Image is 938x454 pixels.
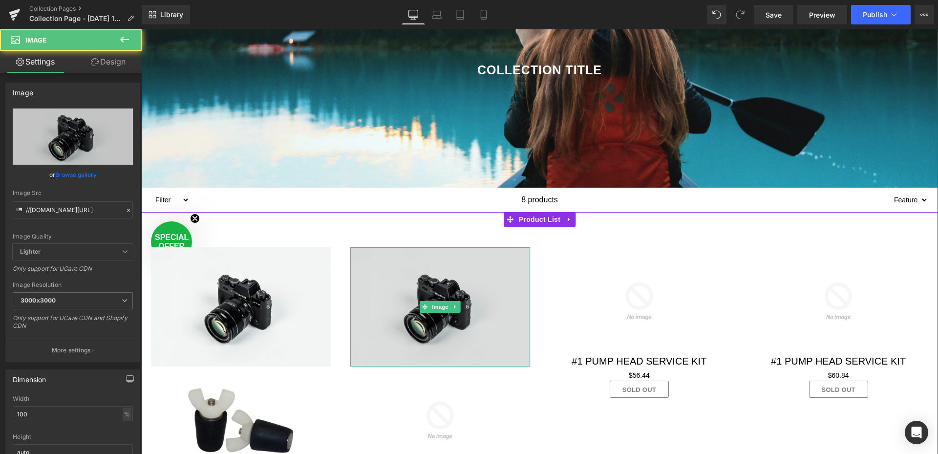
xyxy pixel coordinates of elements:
[472,5,495,24] a: Mobile
[905,421,928,444] div: Open Intercom Messenger
[160,10,183,19] span: Library
[430,326,565,338] a: #1 PUMP HEAD SERVICE KIT
[488,342,509,350] span: $56.44
[29,15,123,22] span: Collection Page - [DATE] 13:27:38
[707,5,726,24] button: Undo
[630,326,765,338] a: #1 PUMP HEAD SERVICE KIT
[375,183,422,197] span: Product List
[55,166,97,183] a: Browse gallery
[13,395,133,402] div: Width
[13,83,33,97] div: Image
[13,281,133,288] div: Image Resolution
[29,5,142,13] a: Collection Pages
[687,342,708,350] span: $60.84
[448,5,472,24] a: Tablet
[123,408,131,421] div: %
[13,233,133,240] div: Image Quality
[863,11,887,19] span: Publish
[766,10,782,20] span: Save
[380,158,417,183] span: 8 products
[13,201,133,218] input: Link
[425,5,448,24] a: Laptop
[13,433,133,440] div: Height
[245,337,353,445] img: #1 Adapter Pump Head
[13,370,46,384] div: Dimension
[481,357,515,364] span: Sold Out
[309,272,319,283] a: Expand / Collapse
[142,5,190,24] a: New Library
[6,339,140,362] button: More settings
[25,36,46,44] span: Image
[422,183,434,197] a: Expand / Collapse
[668,351,727,368] button: Sold Out
[851,5,911,24] button: Publish
[289,272,309,283] span: Image
[469,351,528,368] button: Sold Out
[13,190,133,196] div: Image Src
[52,346,91,355] p: More settings
[681,357,714,364] span: Sold Out
[73,51,144,73] a: Design
[20,248,41,255] b: Lighter
[13,314,133,336] div: Only support for UCare CDN and Shopify CDN
[402,5,425,24] a: Desktop
[915,5,934,24] button: More
[13,170,133,180] div: or
[13,406,133,422] input: auto
[46,337,154,445] img: #00 Swimming Pool Winter Freeze Plug - 1/2
[643,218,751,326] img: #1 PUMP HEAD SERVICE KIT
[21,297,56,304] b: 3000x3000
[13,265,133,279] div: Only support for UCare CDN
[809,10,835,20] span: Preview
[444,218,552,326] img: #1 PUMP HEAD SERVICE KIT
[797,5,847,24] a: Preview
[730,5,750,24] button: Redo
